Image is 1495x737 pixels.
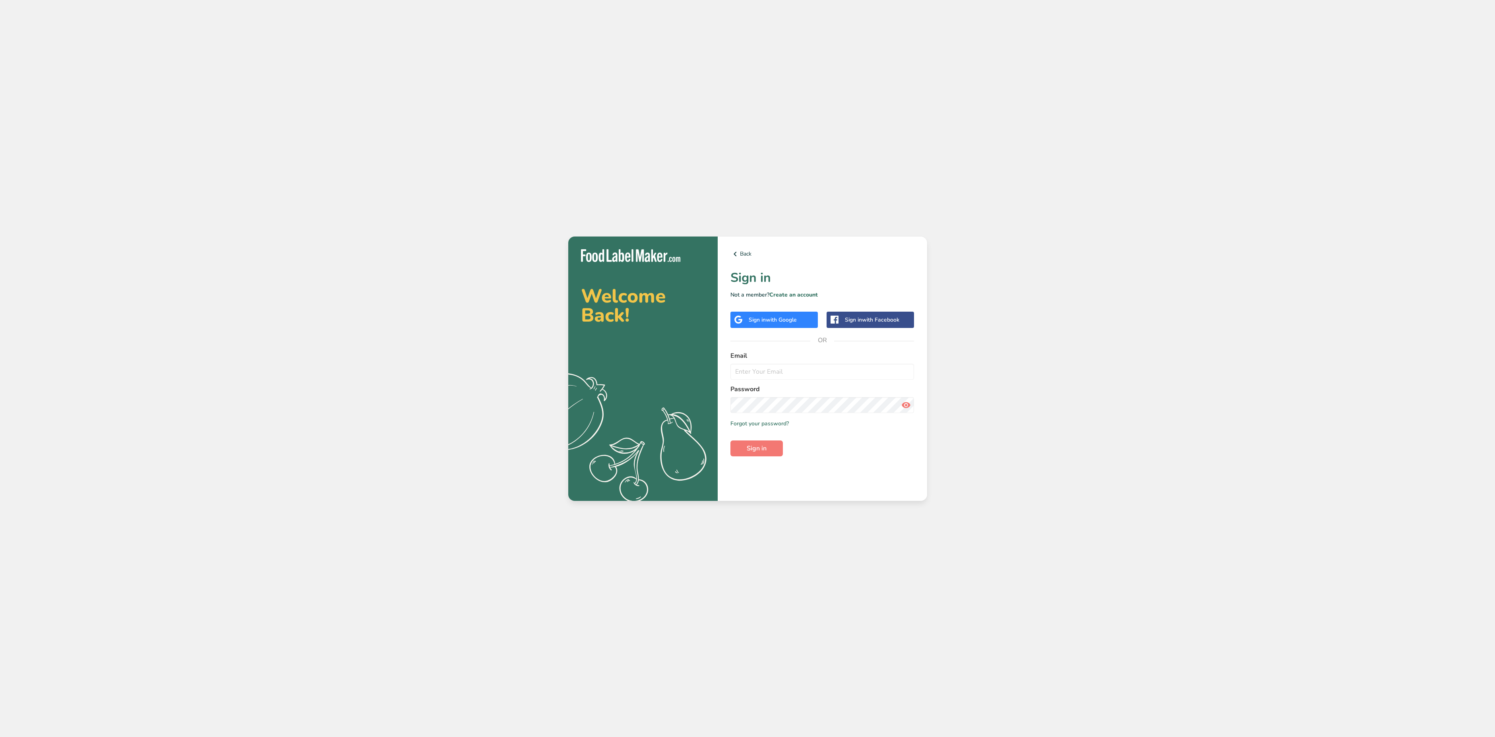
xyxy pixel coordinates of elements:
span: with Facebook [862,316,899,324]
span: with Google [766,316,797,324]
a: Forgot your password? [730,419,789,428]
label: Email [730,351,914,361]
button: Sign in [730,440,783,456]
h2: Welcome Back! [581,287,705,325]
div: Sign in [845,316,899,324]
input: Enter Your Email [730,364,914,380]
span: OR [810,328,834,352]
img: Food Label Maker [581,249,680,262]
div: Sign in [749,316,797,324]
label: Password [730,384,914,394]
p: Not a member? [730,291,914,299]
a: Create an account [769,291,818,299]
h1: Sign in [730,268,914,287]
span: Sign in [747,444,767,453]
a: Back [730,249,914,259]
